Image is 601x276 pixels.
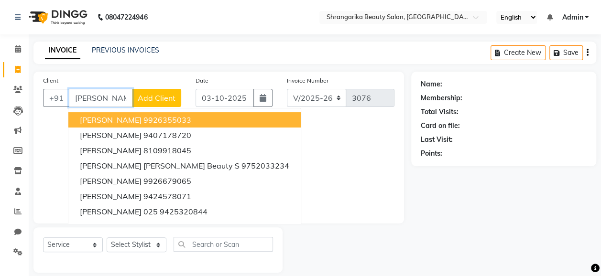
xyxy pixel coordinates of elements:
span: [PERSON_NAME] [80,191,142,201]
ngb-highlight: 7566512303 [143,222,191,232]
a: INVOICE [45,42,80,59]
label: Invoice Number [287,76,328,85]
span: [PERSON_NAME] [80,130,142,140]
span: [PERSON_NAME] [PERSON_NAME] Beauty S [80,161,240,170]
span: Admin [562,12,583,22]
img: logo [24,4,90,31]
ngb-highlight: 9926679065 [143,176,191,186]
input: Search by Name/Mobile/Email/Code [69,89,132,107]
span: [PERSON_NAME] 025 [80,207,158,216]
button: Add Client [132,89,181,107]
label: Date [196,76,208,85]
a: PREVIOUS INVOICES [92,46,159,54]
ngb-highlight: 9926355033 [143,115,191,125]
div: Card on file: [421,121,460,131]
div: Name: [421,79,442,89]
ngb-highlight: 8109918045 [143,146,191,155]
span: [PERSON_NAME] [80,222,142,232]
label: Client [43,76,58,85]
span: [PERSON_NAME] [80,115,142,125]
ngb-highlight: 9407178720 [143,130,191,140]
button: Create New [491,45,546,60]
div: Last Visit: [421,135,453,145]
b: 08047224946 [105,4,147,31]
ngb-highlight: 9424578071 [143,191,191,201]
span: Add Client [138,93,175,103]
ngb-highlight: 9425320844 [160,207,208,216]
div: Membership: [421,93,462,103]
div: Total Visits: [421,107,459,117]
span: Select & add items from the list below [43,118,394,214]
div: Points: [421,149,442,159]
button: Save [549,45,583,60]
span: [PERSON_NAME] [80,146,142,155]
ngb-highlight: 9752033234 [241,161,289,170]
button: +91 [43,89,70,107]
span: [PERSON_NAME] [80,176,142,186]
input: Search or Scan [174,237,273,252]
